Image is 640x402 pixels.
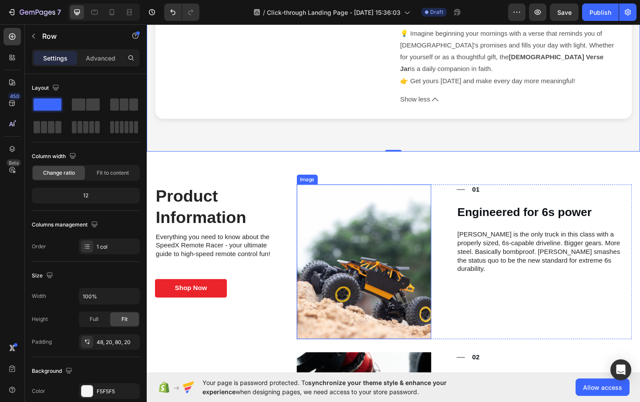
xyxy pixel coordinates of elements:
h3: Engineered for 6s power [328,192,514,209]
div: Order [32,243,46,250]
h2: Product Information [9,171,132,218]
button: Save [550,3,579,21]
a: Shop Now [9,271,85,291]
button: Allow access [576,378,630,396]
img: gempages_432750572815254551-b68da16a-ebd5-4820-9701-435797bfcb6c.png [159,171,301,334]
p: 02 [345,349,353,358]
p: 💡 Imagine beginning your mornings with a verse that reminds you of [DEMOGRAPHIC_DATA]’s promises ... [268,7,495,52]
button: Publish [582,3,619,21]
span: Allow access [583,383,622,392]
div: Publish [589,8,611,17]
div: Color [32,387,45,395]
div: Layout [32,82,61,94]
p: [PERSON_NAME] is the only truck in this class with a properly sized, 6s-capable driveline. Bigger... [329,220,513,265]
div: 48, 20, 80, 20 [97,338,138,346]
div: Open Intercom Messenger [610,359,631,380]
p: Row [42,31,116,41]
input: Auto [79,288,139,304]
div: Column width [32,151,78,162]
span: Change ratio [43,169,75,177]
div: Image [161,162,179,169]
div: F5F5F5 [97,388,138,395]
span: Click-through Landing Page - [DATE] 15:36:03 [267,8,401,17]
span: Your page is password protected. To when designing pages, we need access to your store password. [202,378,481,396]
span: Fit to content [97,169,129,177]
div: Width [32,292,46,300]
iframe: Design area [147,24,640,373]
div: Beta [7,159,21,166]
span: Save [557,9,572,16]
span: Full [90,315,98,323]
div: 12 [34,189,138,202]
p: Advanced [86,54,115,63]
p: 👉 Get yours [DATE] and make every day more meaningful! [268,57,453,64]
p: Everything you need to know about the SpeedX Remote Racer - your ultimate guide to high-speed rem... [10,222,131,249]
strong: [DEMOGRAPHIC_DATA] Verse Jar [268,32,484,52]
span: Show less [268,74,300,87]
div: Columns management [32,219,100,231]
span: / [263,8,265,17]
div: Height [32,315,48,323]
button: 7 [3,3,65,21]
p: 01 [345,172,353,181]
div: Shop Now [30,276,64,285]
span: Draft [430,8,443,16]
div: 1 col [97,243,138,251]
div: Padding [32,338,52,346]
p: Settings [43,54,67,63]
div: Size [32,270,55,282]
span: synchronize your theme style & enhance your experience [202,379,447,395]
div: 450 [8,93,21,100]
span: Fit [121,315,128,323]
h3: Integrated Electronic Regulator [328,370,514,386]
button: Show less [268,74,500,87]
p: 7 [57,7,61,17]
div: Background [32,365,74,377]
div: Undo/Redo [164,3,199,21]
